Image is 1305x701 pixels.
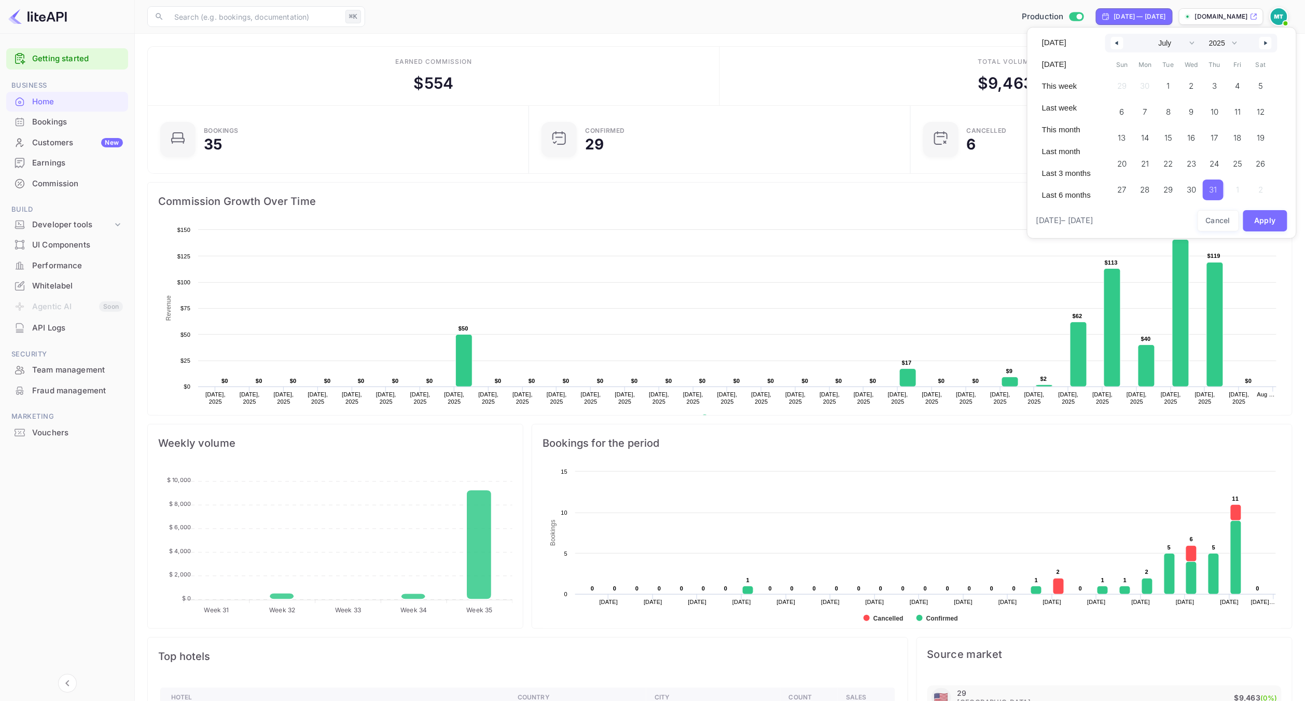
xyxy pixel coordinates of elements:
button: 3 [1203,73,1226,94]
button: Last 6 months [1036,186,1097,204]
button: 6 [1110,99,1134,120]
span: 15 [1164,129,1172,147]
button: 7 [1134,99,1157,120]
span: 3 [1212,77,1217,95]
button: 2 [1180,73,1203,94]
span: 18 [1234,129,1242,147]
span: Wed [1180,57,1203,73]
span: 8 [1166,103,1171,121]
span: [DATE] – [DATE] [1036,215,1093,227]
span: 24 [1210,155,1219,173]
span: Sat [1250,57,1273,73]
span: 4 [1235,77,1240,95]
span: 25 [1233,155,1242,173]
span: Mon [1134,57,1157,73]
button: 21 [1134,151,1157,172]
span: 1 [1167,77,1170,95]
button: 8 [1157,99,1180,120]
span: 31 [1210,181,1217,199]
span: 28 [1141,181,1150,199]
span: 23 [1187,155,1196,173]
button: 23 [1180,151,1203,172]
span: 11 [1234,103,1241,121]
button: 26 [1250,151,1273,172]
span: 17 [1211,129,1218,147]
button: 9 [1180,99,1203,120]
button: [DATE] [1036,34,1097,51]
button: 10 [1203,99,1226,120]
span: 7 [1143,103,1147,121]
button: 27 [1110,177,1134,198]
button: 5 [1250,73,1273,94]
button: 12 [1250,99,1273,120]
span: 22 [1164,155,1173,173]
span: Thu [1203,57,1226,73]
button: Cancel [1198,210,1239,231]
span: 2 [1189,77,1194,95]
button: 28 [1134,177,1157,198]
span: 10 [1211,103,1218,121]
button: 15 [1157,125,1180,146]
button: 30 [1180,177,1203,198]
span: 14 [1142,129,1149,147]
span: 21 [1142,155,1149,173]
span: 6 [1120,103,1124,121]
button: 19 [1250,125,1273,146]
button: 14 [1134,125,1157,146]
span: 26 [1256,155,1266,173]
button: 22 [1157,151,1180,172]
span: 29 [1164,181,1173,199]
button: 24 [1203,151,1226,172]
button: Last week [1036,99,1097,117]
button: 13 [1110,125,1134,146]
span: 9 [1189,103,1194,121]
span: 13 [1118,129,1126,147]
button: This week [1036,77,1097,95]
span: Tue [1157,57,1180,73]
span: 27 [1118,181,1127,199]
span: 20 [1117,155,1127,173]
button: 31 [1203,177,1226,198]
span: 30 [1187,181,1196,199]
button: 29 [1157,177,1180,198]
button: Apply [1243,210,1288,231]
button: 17 [1203,125,1226,146]
span: 12 [1257,103,1265,121]
button: 20 [1110,151,1134,172]
button: 11 [1226,99,1250,120]
button: 25 [1226,151,1250,172]
button: 1 [1157,73,1180,94]
button: 16 [1180,125,1203,146]
button: 18 [1226,125,1250,146]
button: [DATE] [1036,56,1097,73]
button: 4 [1226,73,1250,94]
span: 5 [1258,77,1263,95]
button: This month [1036,121,1097,139]
button: Last month [1036,143,1097,160]
span: 19 [1257,129,1265,147]
span: 16 [1188,129,1196,147]
span: Fri [1226,57,1250,73]
button: Last 3 months [1036,164,1097,182]
span: Sun [1110,57,1134,73]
